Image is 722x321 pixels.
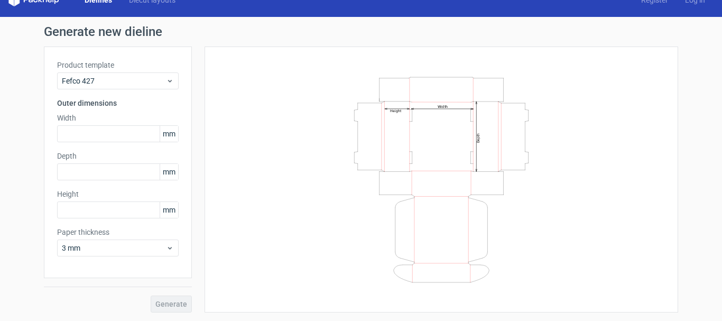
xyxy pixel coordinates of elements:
label: Width [57,113,179,123]
span: 3 mm [62,243,166,253]
label: Paper thickness [57,227,179,237]
h3: Outer dimensions [57,98,179,108]
span: mm [160,164,178,180]
label: Product template [57,60,179,70]
h1: Generate new dieline [44,25,678,38]
label: Height [57,189,179,199]
span: mm [160,202,178,218]
text: Depth [476,133,480,142]
span: Fefco 427 [62,76,166,86]
label: Depth [57,151,179,161]
span: mm [160,126,178,142]
text: Height [390,108,401,113]
text: Width [438,104,448,108]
